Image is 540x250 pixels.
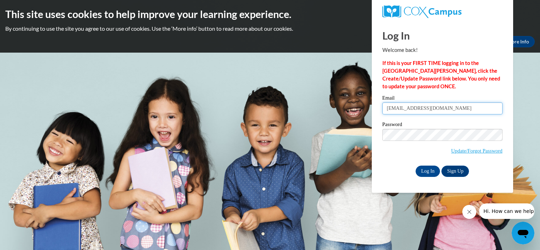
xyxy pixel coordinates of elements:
[5,7,535,21] h2: This site uses cookies to help improve your learning experience.
[382,95,503,102] label: Email
[451,148,503,154] a: Update/Forgot Password
[382,5,462,18] img: COX Campus
[382,28,503,43] h1: Log In
[512,222,534,244] iframe: Button to launch messaging window
[416,166,440,177] input: Log In
[382,5,503,18] a: COX Campus
[4,5,57,11] span: Hi. How can we help?
[479,203,534,219] iframe: Message from company
[5,25,535,32] p: By continuing to use the site you agree to our use of cookies. Use the ‘More info’ button to read...
[382,122,503,129] label: Password
[382,46,503,54] p: Welcome back!
[462,205,476,219] iframe: Close message
[501,36,535,47] a: More Info
[382,60,500,89] strong: If this is your FIRST TIME logging in to the [GEOGRAPHIC_DATA][PERSON_NAME], click the Create/Upd...
[441,166,469,177] a: Sign Up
